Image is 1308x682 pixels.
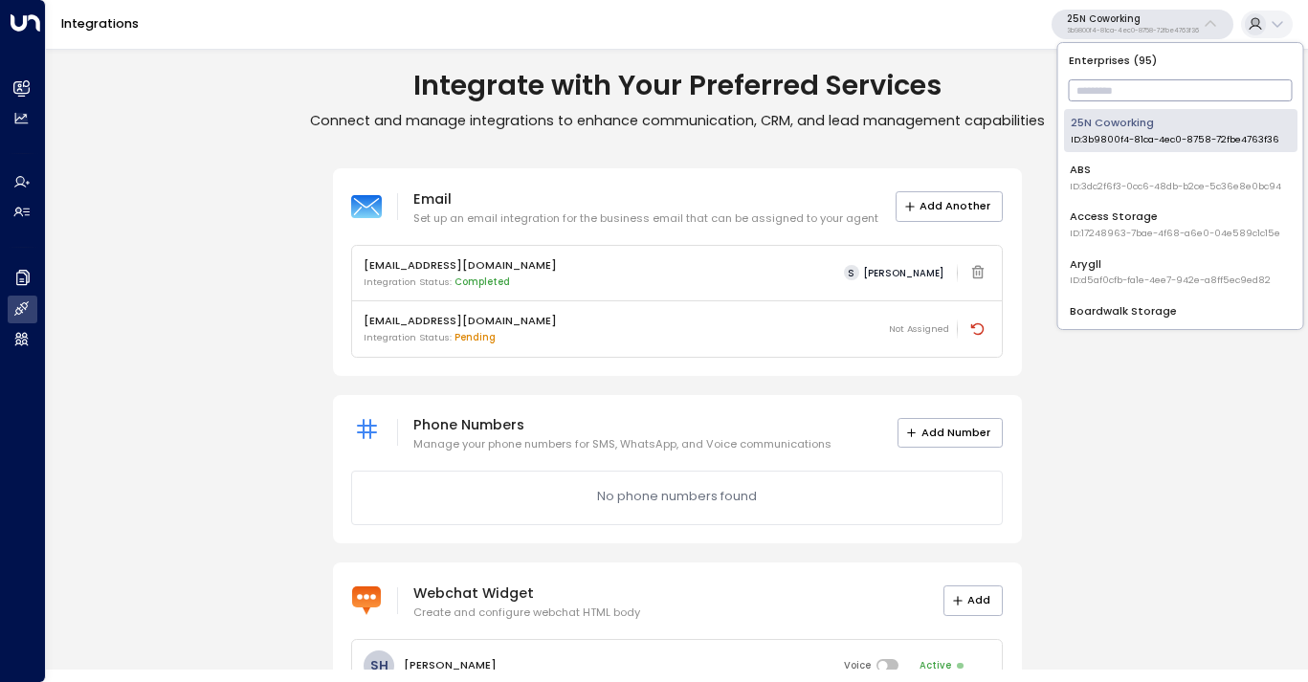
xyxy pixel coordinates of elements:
p: [EMAIL_ADDRESS][DOMAIN_NAME] [364,313,557,329]
button: 25N Coworking3b9800f4-81ca-4ec0-8758-72fbe4763f36 [1052,10,1233,40]
p: Webchat Widget [413,582,640,605]
span: S [844,265,859,280]
p: [PERSON_NAME] [404,657,497,673]
span: Active [920,659,951,672]
p: Integration Status: [364,331,557,344]
span: Email integration cannot be deleted while linked to an active agent. Please deactivate the agent ... [965,260,990,285]
span: ID: 17248963-7bae-4f68-a6e0-04e589c1c15e [1070,227,1280,240]
p: Enterprises ( 95 ) [1064,50,1297,72]
span: [PERSON_NAME] [863,268,943,278]
div: Arygll [1070,256,1271,288]
p: No phone numbers found [597,487,757,505]
div: SH [364,650,394,681]
div: ABS [1070,162,1281,193]
button: S[PERSON_NAME] [837,262,949,283]
h1: Integrate with Your Preferred Services [46,69,1308,102]
span: Completed [454,275,510,288]
p: 25N Coworking [1067,13,1199,25]
p: Create and configure webchat HTML body [413,605,640,621]
p: Connect and manage integrations to enhance communication, CRM, and lead management capabilities [46,112,1308,130]
span: pending [454,331,496,343]
p: Manage your phone numbers for SMS, WhatsApp, and Voice communications [413,436,831,452]
div: Boardwalk Storage [1070,303,1285,335]
button: Add Another [896,191,1004,221]
button: Add Number [898,418,1004,448]
div: Click to disable [914,655,990,675]
div: Access Storage [1070,209,1280,240]
p: Integration Status: [364,275,557,289]
span: ID: d5af0cfb-fa1e-4ee7-942e-a8ff5ec9ed82 [1070,274,1271,287]
span: ID: 3dc2f6f3-0cc6-48db-b2ce-5c36e8e0bc94 [1070,180,1281,193]
a: Integrations [61,15,139,32]
p: Set up an email integration for the business email that can be assigned to your agent [413,210,878,227]
p: Email [413,187,878,210]
p: [EMAIL_ADDRESS][DOMAIN_NAME] [364,257,557,274]
span: Voice [844,659,871,672]
button: Add [943,585,1004,615]
p: 3b9800f4-81ca-4ec0-8758-72fbe4763f36 [1067,27,1199,34]
span: ID: 13c6c22d-d6a2-4885-9cca-d38d2cbbad86 [1070,321,1285,335]
span: ID: 3b9800f4-81ca-4ec0-8758-72fbe4763f36 [1070,133,1278,146]
p: Phone Numbers [413,413,831,436]
span: Not Assigned [889,322,949,336]
div: 25N Coworking [1070,115,1278,146]
div: Click to enable voice [837,655,904,675]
